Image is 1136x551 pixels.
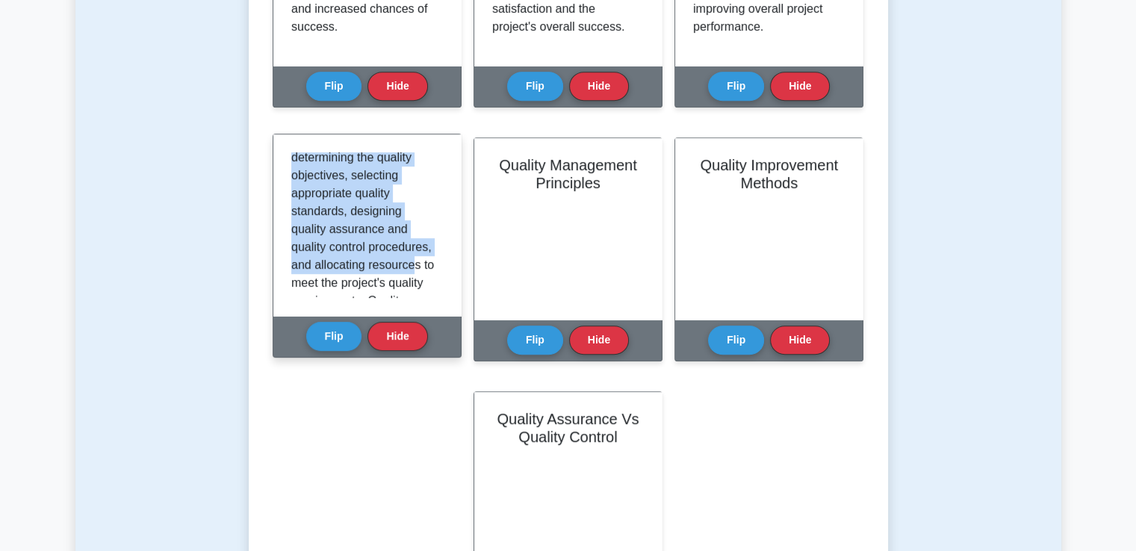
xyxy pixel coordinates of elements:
[507,72,563,101] button: Flip
[693,156,845,192] h2: Quality Improvement Methods
[770,326,830,355] button: Hide
[708,72,764,101] button: Flip
[569,326,629,355] button: Hide
[770,72,830,101] button: Hide
[492,410,644,446] h2: Quality Assurance Vs Quality Control
[306,322,362,351] button: Flip
[507,326,563,355] button: Flip
[367,322,427,351] button: Hide
[492,156,644,192] h2: Quality Management Principles
[569,72,629,101] button: Hide
[306,72,362,101] button: Flip
[708,326,764,355] button: Flip
[367,72,427,101] button: Hide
